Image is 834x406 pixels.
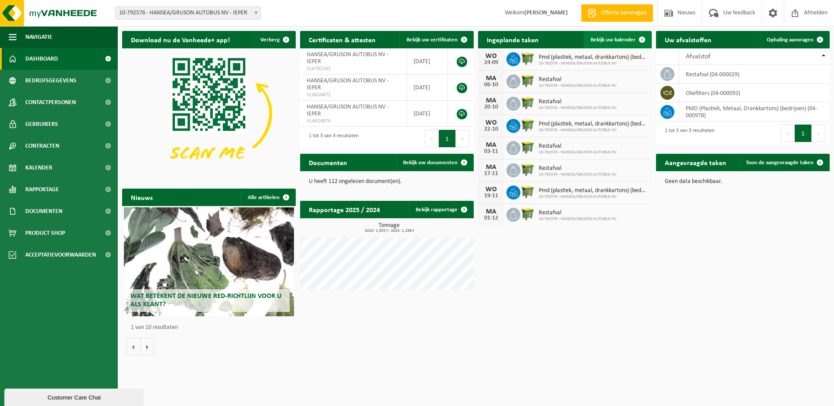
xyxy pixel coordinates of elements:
span: VLA614872 [307,91,400,98]
span: 10-792576 - HANSEA/GRUSON AUTOBUS NV [539,172,617,177]
h2: Rapportage 2025 / 2024 [300,201,389,218]
img: WB-1100-HPE-GN-50 [520,118,535,132]
button: Volgende [140,338,154,355]
h3: Tonnage [304,223,474,233]
a: Toon de aangevraagde taken [739,154,829,171]
span: Restafval [539,143,617,150]
div: 20-10 [482,104,500,110]
img: WB-1100-HPE-GN-50 [520,51,535,66]
span: Gebruikers [25,113,58,135]
div: 22-10 [482,126,500,132]
img: WB-1100-HPE-GN-50 [520,162,535,177]
span: Bekijk uw documenten [403,160,458,166]
img: WB-1100-HPE-GN-50 [520,73,535,88]
span: Wat betekent de nieuwe RED-richtlijn voor u als klant? [130,293,281,308]
div: MA [482,208,500,215]
h2: Ingeplande taken [478,31,547,48]
span: Toon de aangevraagde taken [746,160,813,166]
button: Next [812,125,825,142]
div: WO [482,186,500,193]
a: Bekijk uw documenten [396,154,473,171]
div: MA [482,75,500,82]
td: [DATE] [407,101,448,127]
button: Vorige [126,338,140,355]
span: Pmd (plastiek, metaal, drankkartons) (bedrijven) [539,54,647,61]
h2: Documenten [300,154,356,171]
span: 2024: 1,655 t - 2025: 1,298 t [304,229,474,233]
button: Verberg [253,31,295,48]
div: 24-09 [482,60,500,66]
h2: Aangevraagde taken [656,154,735,171]
span: Bekijk uw kalender [591,37,636,43]
p: U heeft 112 ongelezen document(en). [309,179,465,185]
span: Contracten [25,135,59,157]
span: Documenten [25,200,62,222]
span: VLA702162 [307,65,400,72]
span: 10-792576 - HANSEA/GRUSON AUTOBUS NV [539,150,617,155]
span: 10-792576 - HANSEA/GRUSON AUTOBUS NV [539,194,647,200]
div: WO [482,53,500,60]
span: 10-792576 - HANSEA/GRUSON AUTOBUS NV - IEPER [115,7,261,20]
h2: Uw afvalstoffen [656,31,720,48]
img: WB-1100-HPE-GN-50 [520,206,535,221]
div: MA [482,142,500,149]
strong: [PERSON_NAME] [524,10,568,16]
h2: Nieuws [122,189,161,206]
span: Restafval [539,165,617,172]
span: Rapportage [25,179,59,200]
span: Verberg [260,37,280,43]
div: MA [482,164,500,171]
span: HANSEA/GRUSON AUTOBUS NV - IEPER [307,78,389,91]
td: oliefilters (04-000092) [679,84,830,102]
span: 10-792576 - HANSEA/GRUSON AUTOBUS NV [539,61,647,66]
div: 06-10 [482,82,500,88]
button: Previous [781,125,795,142]
span: Restafval [539,210,617,217]
a: Bekijk uw certificaten [400,31,473,48]
span: Kalender [25,157,52,179]
a: Offerte aanvragen [581,4,653,22]
div: 17-11 [482,171,500,177]
span: Dashboard [25,48,58,70]
a: Wat betekent de nieuwe RED-richtlijn voor u als klant? [124,207,294,316]
td: restafval (04-000029) [679,65,830,84]
span: Restafval [539,76,617,83]
button: 1 [795,125,812,142]
a: Bekijk rapportage [409,201,473,218]
div: 03-11 [482,149,500,155]
span: Product Shop [25,222,65,244]
span: 10-792576 - HANSEA/GRUSON AUTOBUS NV [539,83,617,88]
div: 01-12 [482,215,500,221]
span: Acceptatievoorwaarden [25,244,96,266]
span: 10-792576 - HANSEA/GRUSON AUTOBUS NV [539,217,617,222]
button: Next [456,130,469,147]
h2: Download nu de Vanheede+ app! [122,31,239,48]
span: VLA614874 [307,118,400,125]
div: WO [482,119,500,126]
img: WB-1100-HPE-GN-50 [520,95,535,110]
span: Bekijk uw certificaten [407,37,458,43]
a: Bekijk uw kalender [584,31,651,48]
div: 1 tot 3 van 3 resultaten [304,129,359,148]
span: Ophaling aanvragen [767,37,813,43]
div: 1 tot 3 van 3 resultaten [660,124,714,143]
span: Bedrijfsgegevens [25,70,76,91]
img: WB-1100-HPE-GN-50 [520,140,535,155]
div: 19-11 [482,193,500,199]
a: Alle artikelen [241,189,295,206]
span: 10-792576 - HANSEA/GRUSON AUTOBUS NV [539,128,647,133]
span: Offerte aanvragen [599,9,649,17]
span: HANSEA/GRUSON AUTOBUS NV - IEPER [307,104,389,117]
span: Pmd (plastiek, metaal, drankkartons) (bedrijven) [539,187,647,194]
div: MA [482,97,500,104]
button: 1 [439,130,456,147]
td: [DATE] [407,48,448,74]
span: HANSEA/GRUSON AUTOBUS NV - IEPER [307,51,389,65]
iframe: chat widget [4,387,146,406]
span: Restafval [539,98,617,105]
span: Contactpersonen [25,91,76,113]
span: Afvalstof [686,53,711,60]
span: Pmd (plastiek, metaal, drankkartons) (bedrijven) [539,121,647,128]
span: Navigatie [25,26,52,48]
